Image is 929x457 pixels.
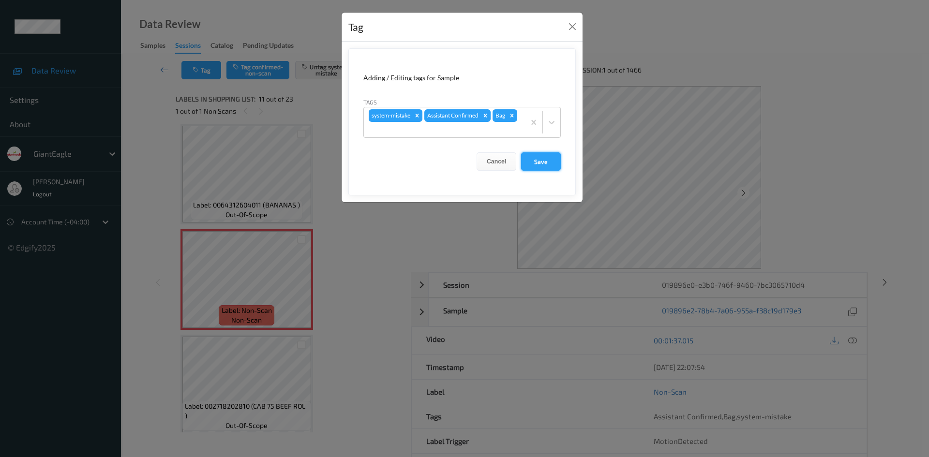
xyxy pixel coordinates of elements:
[412,109,422,122] div: Remove system-mistake
[369,109,412,122] div: system-mistake
[363,98,377,106] label: Tags
[348,19,363,35] div: Tag
[363,73,561,83] div: Adding / Editing tags for Sample
[507,109,517,122] div: Remove Bag
[493,109,507,122] div: Bag
[424,109,480,122] div: Assistant Confirmed
[477,152,516,171] button: Cancel
[566,20,579,33] button: Close
[480,109,491,122] div: Remove Assistant Confirmed
[521,152,561,171] button: Save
